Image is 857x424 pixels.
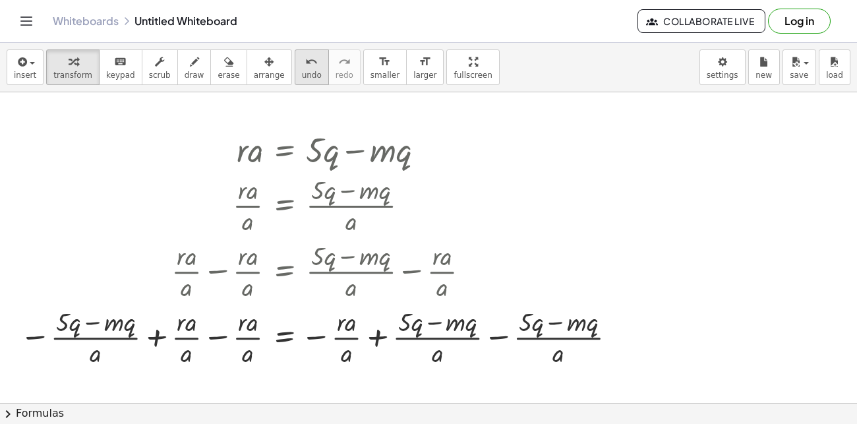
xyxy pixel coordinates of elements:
[210,49,247,85] button: erase
[114,54,127,70] i: keyboard
[363,49,407,85] button: format_sizesmaller
[699,49,746,85] button: settings
[338,54,351,70] i: redo
[53,15,119,28] a: Whiteboards
[149,71,171,80] span: scrub
[413,71,436,80] span: larger
[295,49,329,85] button: undoundo
[53,71,92,80] span: transform
[406,49,444,85] button: format_sizelarger
[185,71,204,80] span: draw
[790,71,808,80] span: save
[7,49,44,85] button: insert
[247,49,292,85] button: arrange
[254,71,285,80] span: arrange
[16,11,37,32] button: Toggle navigation
[177,49,212,85] button: draw
[419,54,431,70] i: format_size
[305,54,318,70] i: undo
[637,9,765,33] button: Collaborate Live
[826,71,843,80] span: load
[748,49,780,85] button: new
[336,71,353,80] span: redo
[14,71,36,80] span: insert
[454,71,492,80] span: fullscreen
[218,71,239,80] span: erase
[142,49,178,85] button: scrub
[328,49,361,85] button: redoredo
[378,54,391,70] i: format_size
[755,71,772,80] span: new
[106,71,135,80] span: keypad
[46,49,100,85] button: transform
[649,15,754,27] span: Collaborate Live
[819,49,850,85] button: load
[99,49,142,85] button: keyboardkeypad
[707,71,738,80] span: settings
[446,49,499,85] button: fullscreen
[302,71,322,80] span: undo
[783,49,816,85] button: save
[768,9,831,34] button: Log in
[370,71,399,80] span: smaller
